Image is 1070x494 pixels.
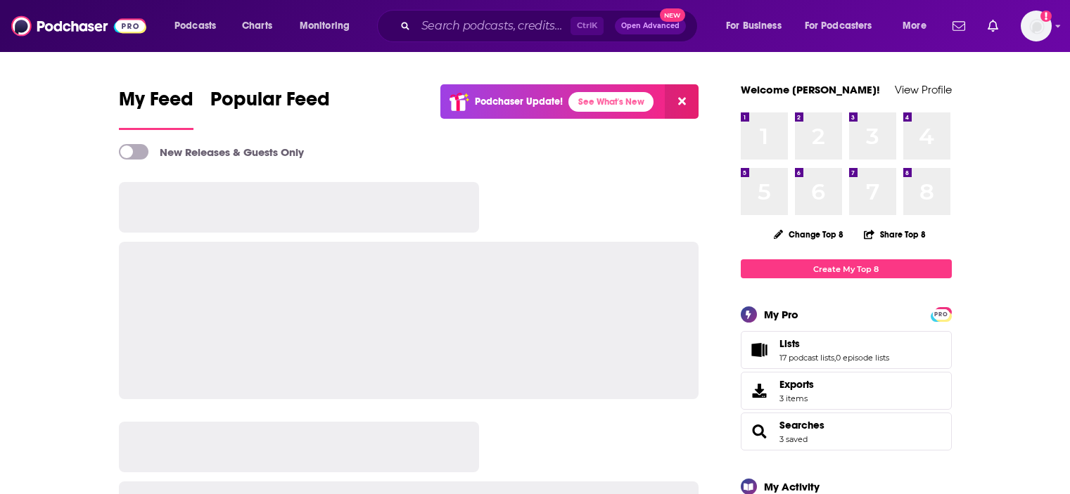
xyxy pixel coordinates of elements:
a: My Feed [119,87,193,130]
a: Lists [746,340,774,360]
a: See What's New [568,92,654,112]
span: My Feed [119,87,193,119]
span: For Podcasters [805,16,872,36]
span: , [834,353,836,363]
button: open menu [716,15,799,37]
button: open menu [796,15,893,37]
button: open menu [290,15,368,37]
span: Charts [242,16,272,36]
span: For Business [726,16,782,36]
span: Monitoring [300,16,350,36]
div: Search podcasts, credits, & more... [390,10,711,42]
a: Show notifications dropdown [947,14,971,38]
span: New [660,8,685,22]
a: Create My Top 8 [741,259,952,278]
a: Popular Feed [210,87,330,130]
button: Open AdvancedNew [615,18,686,34]
a: Welcome [PERSON_NAME]! [741,83,880,96]
p: Podchaser Update! [475,96,563,108]
span: 3 items [779,394,814,403]
span: Ctrl K [571,17,604,35]
button: open menu [893,15,944,37]
span: Searches [741,412,952,450]
span: Open Advanced [621,22,680,30]
a: Exports [741,372,952,410]
img: Podchaser - Follow, Share and Rate Podcasts [11,13,146,39]
img: User Profile [1021,11,1052,41]
a: Show notifications dropdown [982,14,1004,38]
a: New Releases & Guests Only [119,144,304,160]
span: Podcasts [174,16,216,36]
a: PRO [933,308,950,319]
a: 3 saved [779,434,808,444]
button: Show profile menu [1021,11,1052,41]
span: Popular Feed [210,87,330,119]
span: Exports [779,378,814,391]
button: Share Top 8 [863,221,926,248]
a: Lists [779,337,889,350]
a: Searches [779,419,824,431]
span: Lists [741,331,952,369]
a: Charts [233,15,281,37]
div: My Activity [764,480,820,493]
div: My Pro [764,308,798,321]
a: 17 podcast lists [779,353,834,363]
span: PRO [933,309,950,320]
button: Change Top 8 [765,226,853,243]
a: 0 episode lists [836,353,889,363]
svg: Add a profile image [1040,11,1052,22]
span: Lists [779,337,800,350]
span: More [903,16,926,36]
span: Exports [746,381,774,401]
input: Search podcasts, credits, & more... [416,15,571,37]
a: Searches [746,422,774,441]
span: Logged in as dbartlett [1021,11,1052,41]
a: View Profile [895,83,952,96]
button: open menu [165,15,234,37]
